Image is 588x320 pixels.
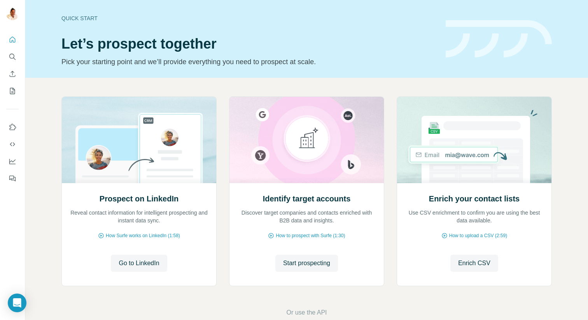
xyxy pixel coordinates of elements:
[61,36,436,52] h1: Let’s prospect together
[397,97,552,183] img: Enrich your contact lists
[449,232,507,239] span: How to upload a CSV (2:59)
[100,193,178,204] h2: Prospect on LinkedIn
[283,259,330,268] span: Start prospecting
[237,209,376,224] p: Discover target companies and contacts enriched with B2B data and insights.
[6,50,19,64] button: Search
[6,120,19,134] button: Use Surfe on LinkedIn
[111,255,167,272] button: Go to LinkedIn
[229,97,384,183] img: Identify target accounts
[6,171,19,185] button: Feedback
[6,8,19,20] img: Avatar
[6,154,19,168] button: Dashboard
[286,308,327,317] button: Or use the API
[275,255,338,272] button: Start prospecting
[429,193,520,204] h2: Enrich your contact lists
[61,97,217,183] img: Prospect on LinkedIn
[446,20,552,58] img: banner
[70,209,208,224] p: Reveal contact information for intelligent prospecting and instant data sync.
[263,193,351,204] h2: Identify target accounts
[61,56,436,67] p: Pick your starting point and we’ll provide everything you need to prospect at scale.
[106,232,180,239] span: How Surfe works on LinkedIn (1:58)
[6,67,19,81] button: Enrich CSV
[405,209,544,224] p: Use CSV enrichment to confirm you are using the best data available.
[119,259,159,268] span: Go to LinkedIn
[276,232,345,239] span: How to prospect with Surfe (1:30)
[6,33,19,47] button: Quick start
[8,294,26,312] div: Open Intercom Messenger
[450,255,498,272] button: Enrich CSV
[458,259,490,268] span: Enrich CSV
[6,137,19,151] button: Use Surfe API
[61,14,436,22] div: Quick start
[6,84,19,98] button: My lists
